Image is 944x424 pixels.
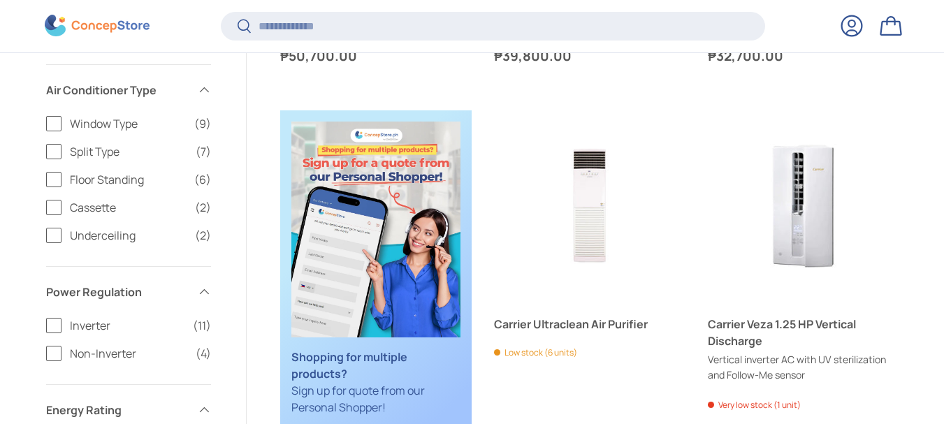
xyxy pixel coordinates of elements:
[291,349,407,381] strong: Shopping for multiple products?
[70,345,187,362] span: Non-Inverter
[291,349,460,416] p: Sign up for quote from our Personal Shopper!
[195,227,211,244] span: (2)
[70,227,187,244] span: Underceiling
[708,316,899,349] a: Carrier Veza 1.25 HP Vertical Discharge
[193,317,211,334] span: (11)
[46,402,189,418] span: Energy Rating
[194,115,211,132] span: (9)
[196,143,211,160] span: (7)
[494,316,685,332] a: Carrier Ultraclean Air Purifier
[45,15,150,37] img: ConcepStore
[46,82,189,98] span: Air Conditioner Type
[70,143,187,160] span: Split Type
[70,115,186,132] span: Window Type
[70,199,187,216] span: Cassette
[194,171,211,188] span: (6)
[46,65,211,115] summary: Air Conditioner Type
[70,317,184,334] span: Inverter
[708,110,899,302] a: Carrier Veza 1.25 HP Vertical Discharge
[46,284,189,300] span: Power Regulation
[195,199,211,216] span: (2)
[70,171,186,188] span: Floor Standing
[46,267,211,317] summary: Power Regulation
[196,345,211,362] span: (4)
[494,110,685,302] a: Carrier Ultraclean Air Purifier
